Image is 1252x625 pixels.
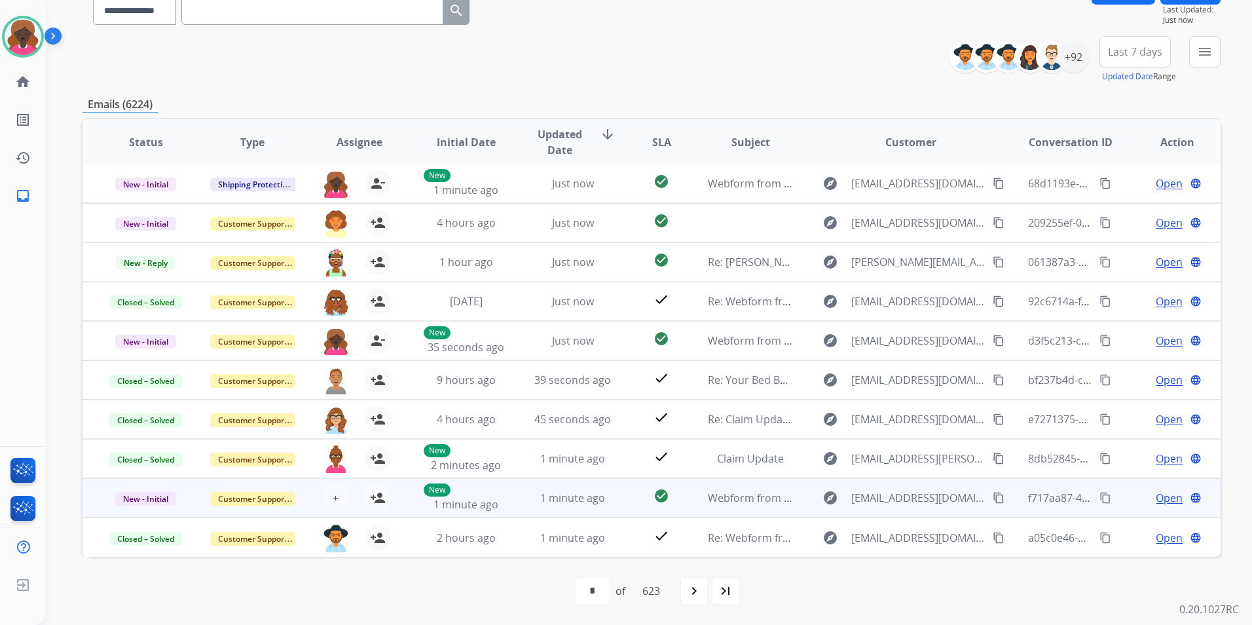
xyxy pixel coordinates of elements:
[83,96,158,113] p: Emails (6224)
[616,583,625,599] div: of
[654,292,669,307] mat-icon: check
[210,374,295,388] span: Customer Support
[552,333,594,348] span: Just now
[1028,531,1228,545] span: a05c0e46-b985-4a29-9825-04626038fa6b
[600,126,616,142] mat-icon: arrow_downward
[1099,256,1111,268] mat-icon: content_copy
[731,134,770,150] span: Subject
[109,453,182,466] span: Closed – Solved
[1099,453,1111,464] mat-icon: content_copy
[323,367,349,394] img: agent-avatar
[652,134,671,150] span: SLA
[822,176,838,191] mat-icon: explore
[708,491,1004,505] span: Webform from [EMAIL_ADDRESS][DOMAIN_NAME] on [DATE]
[654,409,669,425] mat-icon: check
[1156,530,1183,546] span: Open
[708,176,1004,191] span: Webform from [EMAIL_ADDRESS][DOMAIN_NAME] on [DATE]
[370,254,386,270] mat-icon: person_add
[210,413,295,427] span: Customer Support
[654,370,669,386] mat-icon: check
[323,288,349,316] img: agent-avatar
[337,134,382,150] span: Assignee
[210,453,295,466] span: Customer Support
[822,333,838,349] mat-icon: explore
[654,449,669,464] mat-icon: check
[686,583,702,599] mat-icon: navigate_next
[437,216,496,230] span: 4 hours ago
[993,453,1004,464] mat-icon: content_copy
[370,411,386,427] mat-icon: person_add
[116,256,175,270] span: New - Reply
[210,217,295,231] span: Customer Support
[370,372,386,388] mat-icon: person_add
[210,256,295,270] span: Customer Support
[822,294,838,309] mat-icon: explore
[534,373,611,387] span: 39 seconds ago
[323,249,349,276] img: agent-avatar
[654,528,669,544] mat-icon: check
[1156,254,1183,270] span: Open
[1190,217,1202,229] mat-icon: language
[424,444,451,457] p: New
[1156,372,1183,388] span: Open
[1163,15,1221,26] span: Just now
[370,294,386,309] mat-icon: person_add
[1028,373,1224,387] span: bf237b4d-c193-481d-910e-60f0afc0934b
[708,294,1022,309] span: Re: Webform from [EMAIL_ADDRESS][DOMAIN_NAME] on [DATE]
[210,335,295,349] span: Customer Support
[323,170,349,198] img: agent-avatar
[323,445,349,473] img: agent-avatar
[1099,178,1111,189] mat-icon: content_copy
[437,134,496,150] span: Initial Date
[632,578,671,604] div: 623
[1190,453,1202,464] mat-icon: language
[708,531,1022,545] span: Re: Webform from [EMAIL_ADDRESS][DOMAIN_NAME] on [DATE]
[1028,294,1230,309] span: 92c6714a-fb8d-4ab4-b1b9-6d105a450031
[552,176,594,191] span: Just now
[822,530,838,546] mat-icon: explore
[1190,532,1202,544] mat-icon: language
[717,451,784,466] span: Claim Update
[851,490,985,506] span: [EMAIL_ADDRESS][DOMAIN_NAME]
[1156,451,1183,466] span: Open
[1102,71,1153,82] button: Updated Date
[552,216,594,230] span: Just now
[323,525,349,552] img: agent-avatar
[370,176,386,191] mat-icon: person_remove
[1108,49,1162,54] span: Last 7 days
[370,451,386,466] mat-icon: person_add
[333,490,339,506] span: +
[1190,374,1202,386] mat-icon: language
[851,451,985,466] span: [EMAIL_ADDRESS][PERSON_NAME][DOMAIN_NAME]
[370,530,386,546] mat-icon: person_add
[437,412,496,426] span: 4 hours ago
[210,178,300,191] span: Shipping Protection
[1156,333,1183,349] span: Open
[15,150,31,166] mat-icon: history
[109,413,182,427] span: Closed – Solved
[822,490,838,506] mat-icon: explore
[1099,413,1111,425] mat-icon: content_copy
[654,252,669,268] mat-icon: check_circle
[370,490,386,506] mat-icon: person_add
[993,492,1004,504] mat-icon: content_copy
[15,188,31,204] mat-icon: inbox
[822,254,838,270] mat-icon: explore
[1099,532,1111,544] mat-icon: content_copy
[552,255,594,269] span: Just now
[993,335,1004,347] mat-icon: content_copy
[437,531,496,545] span: 2 hours ago
[15,74,31,90] mat-icon: home
[240,134,265,150] span: Type
[210,295,295,309] span: Customer Support
[1179,601,1239,617] p: 0.20.1027RC
[851,215,985,231] span: [EMAIL_ADDRESS][DOMAIN_NAME]
[530,126,589,158] span: Updated Date
[708,373,942,387] span: Re: Your Bed Bath & Beyond virtual card is here
[1190,178,1202,189] mat-icon: language
[1099,374,1111,386] mat-icon: content_copy
[1156,215,1183,231] span: Open
[993,374,1004,386] mat-icon: content_copy
[424,169,451,182] p: New
[654,331,669,347] mat-icon: check_circle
